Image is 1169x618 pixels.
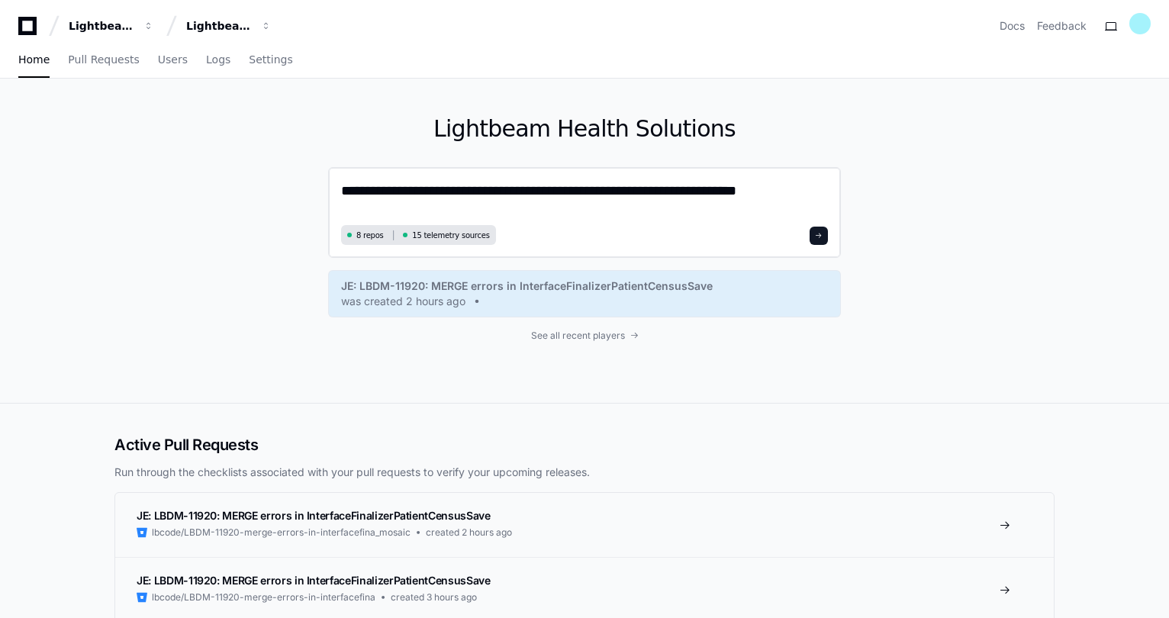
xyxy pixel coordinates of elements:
span: lbcode/LBDM-11920-merge-errors-in-interfacefina_mosaic [152,526,411,539]
button: Lightbeam Health Solutions [180,12,278,40]
span: Settings [249,55,292,64]
button: Feedback [1037,18,1087,34]
a: See all recent players [328,330,841,342]
div: Lightbeam Health [69,18,134,34]
span: was created 2 hours ago [341,294,465,309]
span: Home [18,55,50,64]
h1: Lightbeam Health Solutions [328,115,841,143]
span: created 3 hours ago [391,591,477,604]
span: JE: LBDM-11920: MERGE errors in InterfaceFinalizerPatientCensusSave [137,509,491,522]
a: Home [18,43,50,78]
a: Users [158,43,188,78]
a: Logs [206,43,230,78]
span: 15 telemetry sources [412,230,489,241]
span: created 2 hours ago [426,526,512,539]
button: Lightbeam Health [63,12,160,40]
a: Settings [249,43,292,78]
span: See all recent players [531,330,625,342]
h2: Active Pull Requests [114,434,1055,455]
p: Run through the checklists associated with your pull requests to verify your upcoming releases. [114,465,1055,480]
a: Pull Requests [68,43,139,78]
a: Docs [1000,18,1025,34]
span: JE: LBDM-11920: MERGE errors in InterfaceFinalizerPatientCensusSave [137,574,491,587]
span: Users [158,55,188,64]
span: lbcode/LBDM-11920-merge-errors-in-interfacefina [152,591,375,604]
span: 8 repos [356,230,384,241]
span: Logs [206,55,230,64]
span: JE: LBDM-11920: MERGE errors in InterfaceFinalizerPatientCensusSave [341,278,713,294]
span: Pull Requests [68,55,139,64]
a: JE: LBDM-11920: MERGE errors in InterfaceFinalizerPatientCensusSavewas created 2 hours ago [341,278,828,309]
a: JE: LBDM-11920: MERGE errors in InterfaceFinalizerPatientCensusSavelbcode/LBDM-11920-merge-errors... [115,493,1054,557]
div: Lightbeam Health Solutions [186,18,252,34]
